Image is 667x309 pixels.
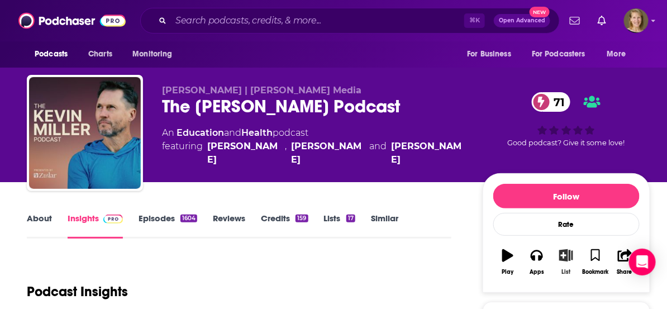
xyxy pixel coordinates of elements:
h1: Podcast Insights [27,283,128,300]
a: Education [177,127,224,138]
a: Credits159 [261,213,308,239]
button: open menu [525,44,602,65]
span: and [224,127,241,138]
button: open menu [599,44,640,65]
div: Apps [530,269,544,275]
span: and [369,140,387,167]
span: Podcasts [35,46,68,62]
span: ⌘ K [464,13,485,28]
img: The Kevin Miller Podcast [29,77,141,189]
div: Rate [493,213,640,236]
a: Health [241,127,273,138]
span: For Business [467,46,511,62]
a: [PERSON_NAME] [207,140,281,167]
a: Show notifications dropdown [593,11,611,30]
a: Kevin Miller [292,140,365,167]
button: Play [493,242,522,282]
span: Good podcast? Give it some love! [508,139,625,147]
button: Bookmark [581,242,610,282]
span: For Podcasters [532,46,585,62]
a: Lists17 [324,213,355,239]
img: Podchaser Pro [103,215,123,224]
button: Share [610,242,639,282]
img: Podchaser - Follow, Share and Rate Podcasts [18,10,126,31]
button: List [551,242,580,282]
button: open menu [125,44,187,65]
a: Reviews [213,213,245,239]
a: About [27,213,52,239]
img: User Profile [624,8,649,33]
span: New [530,7,550,17]
span: Open Advanced [499,18,545,23]
div: 71Good podcast? Give it some love! [483,85,650,154]
div: 17 [346,215,355,222]
div: List [562,269,571,275]
button: Apps [522,242,551,282]
span: , [285,140,287,167]
button: Show profile menu [624,8,649,33]
span: More [607,46,626,62]
a: Charts [81,44,119,65]
a: Zig Ziglar [391,140,465,167]
div: An podcast [162,126,465,167]
span: Logged in as tvdockum [624,8,649,33]
a: Episodes1604 [139,213,197,239]
button: Open AdvancedNew [494,14,550,27]
div: 1604 [180,215,197,222]
span: 71 [543,92,571,112]
span: [PERSON_NAME] | [PERSON_NAME] Media [162,85,361,96]
div: 159 [296,215,308,222]
div: Bookmark [582,269,608,275]
input: Search podcasts, credits, & more... [171,12,464,30]
div: Search podcasts, credits, & more... [140,8,560,34]
div: Share [617,269,632,275]
a: 71 [532,92,571,112]
a: InsightsPodchaser Pro [68,213,123,239]
button: open menu [459,44,525,65]
span: featuring [162,140,465,167]
div: Open Intercom Messenger [629,249,656,275]
div: Play [502,269,513,275]
a: Show notifications dropdown [565,11,584,30]
a: Similar [371,213,398,239]
button: Follow [493,184,640,208]
button: open menu [27,44,82,65]
span: Monitoring [132,46,172,62]
span: Charts [88,46,112,62]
